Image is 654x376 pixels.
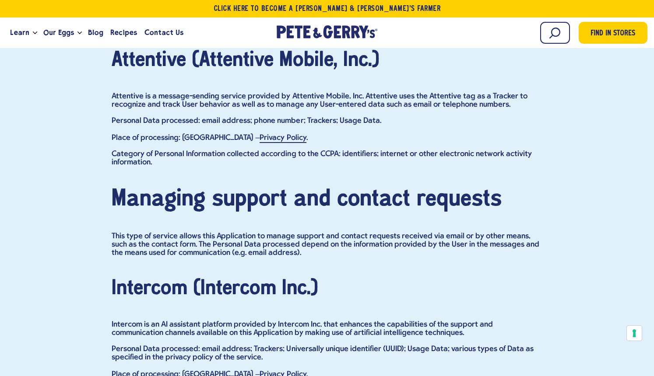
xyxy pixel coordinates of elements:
[10,27,29,38] span: Learn
[112,279,542,299] h4: Intercom (Intercom Inc.)
[591,28,635,40] span: Find in Stores
[40,21,77,45] a: Our Eggs
[112,92,542,109] p: Attentive is a message-sending service provided by Attentive Mobile, Inc. Attentive uses the Atte...
[110,27,137,38] span: Recipes
[112,232,542,257] p: This type of service allows this Application to manage support and contact requests received via ...
[84,21,107,45] a: Blog
[112,51,542,70] h4: Attentive (Attentive Mobile, Inc.)
[43,27,74,38] span: Our Eggs
[579,22,647,44] a: Find in Stores
[627,326,642,341] button: Your consent preferences for tracking technologies
[540,22,570,44] input: Search
[112,345,542,362] p: Personal Data processed: email address; Trackers; Universally unique identifier (UUID); Usage Dat...
[88,27,103,38] span: Blog
[260,134,306,143] a: Privacy Policy
[77,31,82,35] button: Open the dropdown menu for Our Eggs
[112,188,542,210] h3: Managing support and contact requests
[141,21,187,45] a: Contact Us
[112,150,542,167] p: Category of Personal Information collected according to the CCPA: identifiers; internet or other ...
[33,31,37,35] button: Open the dropdown menu for Learn
[107,21,141,45] a: Recipes
[7,21,33,45] a: Learn
[112,320,542,337] p: Intercom is an AI assistant platform provided by Intercom Inc. that enhances the capabilities of ...
[112,133,542,142] p: Place of processing: [GEOGRAPHIC_DATA] – .
[144,27,183,38] span: Contact Us
[112,117,542,125] p: Personal Data processed: email address; phone number; Trackers; Usage Data.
